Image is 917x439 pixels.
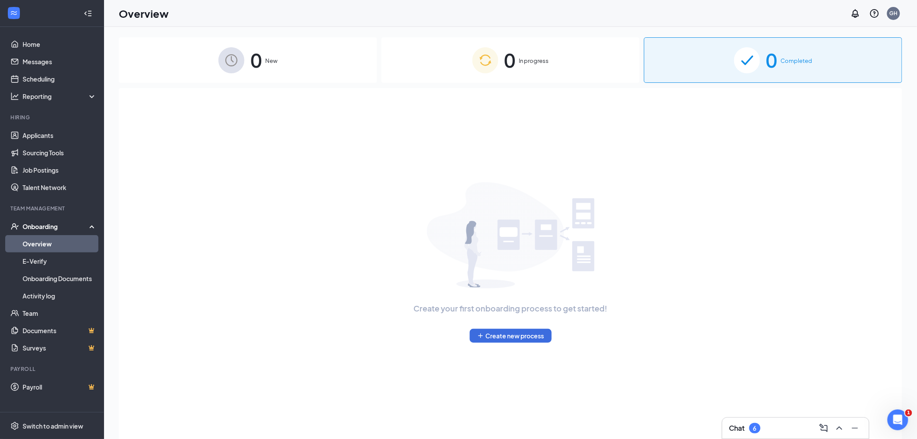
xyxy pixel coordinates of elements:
svg: ChevronUp [834,423,845,433]
h1: Overview [119,6,169,21]
a: Home [23,36,97,53]
div: Payroll [10,365,95,373]
h3: Chat [729,423,745,433]
div: Reporting [23,92,97,101]
div: Team Management [10,205,95,212]
a: Scheduling [23,70,97,88]
svg: QuestionInfo [869,8,880,19]
div: Hiring [10,114,95,121]
a: Sourcing Tools [23,144,97,161]
a: Talent Network [23,179,97,196]
button: PlusCreate new process [470,329,552,343]
span: Completed [781,56,813,65]
button: ComposeMessage [817,421,831,435]
a: Overview [23,235,97,252]
span: 0 [504,45,516,75]
div: 6 [753,425,757,432]
iframe: Intercom live chat [888,410,908,430]
button: Minimize [848,421,862,435]
svg: Notifications [850,8,861,19]
div: Onboarding [23,222,89,231]
a: Messages [23,53,97,70]
div: GH [890,10,898,17]
svg: UserCheck [10,222,19,231]
span: 0 [766,45,777,75]
button: ChevronUp [832,421,846,435]
div: Switch to admin view [23,422,83,430]
svg: Analysis [10,92,19,101]
a: E-Verify [23,252,97,270]
span: New [265,56,277,65]
a: PayrollCrown [23,378,97,396]
a: SurveysCrown [23,339,97,357]
a: Job Postings [23,161,97,179]
a: Team [23,305,97,322]
svg: Minimize [850,423,860,433]
span: 1 [905,410,912,416]
svg: Collapse [84,9,92,18]
span: Create your first onboarding process to get started! [414,302,608,315]
svg: WorkstreamLogo [10,9,18,17]
svg: Settings [10,422,19,430]
svg: ComposeMessage [819,423,829,433]
span: 0 [250,45,262,75]
span: In progress [519,56,549,65]
a: Onboarding Documents [23,270,97,287]
a: Activity log [23,287,97,305]
a: Applicants [23,127,97,144]
a: DocumentsCrown [23,322,97,339]
svg: Plus [477,332,484,339]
